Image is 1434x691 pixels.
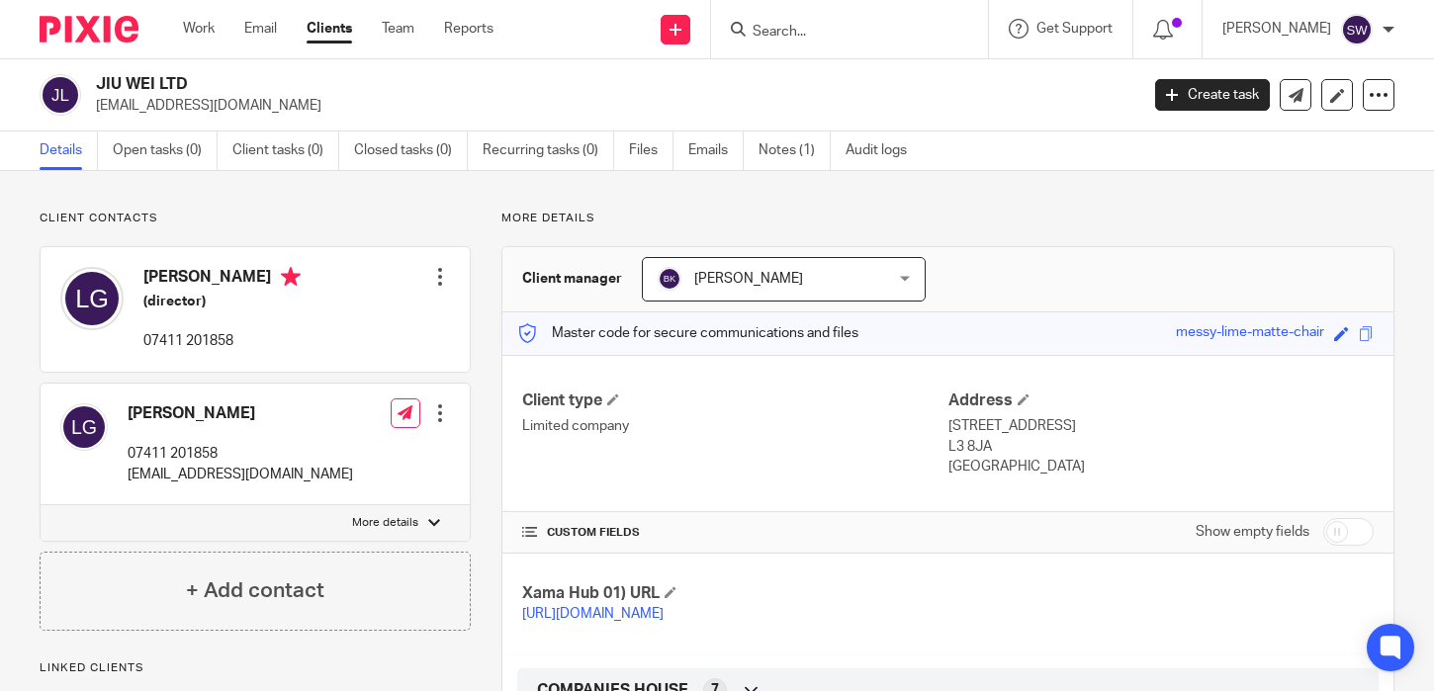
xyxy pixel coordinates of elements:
[751,24,929,42] input: Search
[444,19,493,39] a: Reports
[354,131,468,170] a: Closed tasks (0)
[96,96,1125,116] p: [EMAIL_ADDRESS][DOMAIN_NAME]
[128,465,353,484] p: [EMAIL_ADDRESS][DOMAIN_NAME]
[186,575,324,606] h4: + Add contact
[522,607,664,621] a: [URL][DOMAIN_NAME]
[232,131,339,170] a: Client tasks (0)
[948,457,1374,476] p: [GEOGRAPHIC_DATA]
[143,331,301,351] p: 07411 201858
[1036,22,1113,36] span: Get Support
[948,437,1374,457] p: L3 8JA
[128,444,353,464] p: 07411 201858
[281,267,301,287] i: Primary
[948,416,1374,436] p: [STREET_ADDRESS]
[483,131,614,170] a: Recurring tasks (0)
[183,19,215,39] a: Work
[143,267,301,292] h4: [PERSON_NAME]
[629,131,673,170] a: Files
[1176,322,1324,345] div: messy-lime-matte-chair
[1155,79,1270,111] a: Create task
[60,267,124,330] img: svg%3E
[307,19,352,39] a: Clients
[694,272,803,286] span: [PERSON_NAME]
[40,74,81,116] img: svg%3E
[522,583,947,604] h4: Xama Hub 01) URL
[522,390,947,411] h4: Client type
[244,19,277,39] a: Email
[40,16,138,43] img: Pixie
[759,131,831,170] a: Notes (1)
[96,74,920,95] h2: JIU WEI LTD
[382,19,414,39] a: Team
[143,292,301,311] h5: (director)
[522,269,622,289] h3: Client manager
[501,211,1394,226] p: More details
[1222,19,1331,39] p: [PERSON_NAME]
[1341,14,1373,45] img: svg%3E
[40,660,471,676] p: Linked clients
[846,131,922,170] a: Audit logs
[522,416,947,436] p: Limited company
[517,323,858,343] p: Master code for secure communications and files
[948,390,1374,411] h4: Address
[113,131,218,170] a: Open tasks (0)
[40,211,471,226] p: Client contacts
[40,131,98,170] a: Details
[60,403,108,451] img: svg%3E
[1196,522,1309,542] label: Show empty fields
[522,525,947,541] h4: CUSTOM FIELDS
[658,267,681,291] img: svg%3E
[352,515,418,531] p: More details
[688,131,744,170] a: Emails
[128,403,353,424] h4: [PERSON_NAME]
